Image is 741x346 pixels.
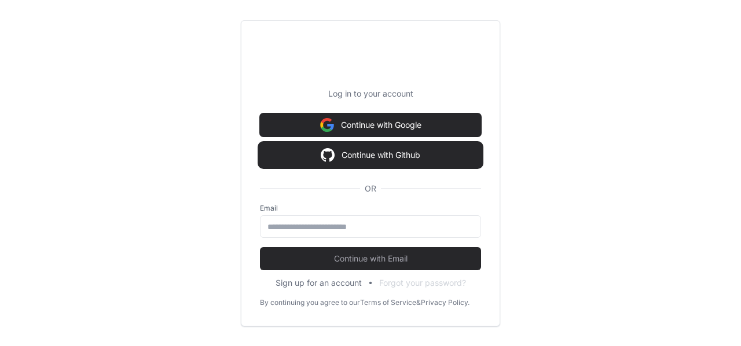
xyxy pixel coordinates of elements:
label: Email [260,204,481,213]
button: Continue with Github [260,143,481,167]
p: Log in to your account [260,88,481,100]
span: OR [360,183,381,194]
button: Forgot your password? [379,277,466,289]
div: & [416,298,421,307]
a: Terms of Service [360,298,416,307]
button: Continue with Email [260,247,481,270]
img: Sign in with google [320,113,334,137]
div: By continuing you agree to our [260,298,360,307]
button: Continue with Google [260,113,481,137]
img: Sign in with google [321,143,335,167]
span: Continue with Email [260,253,481,264]
button: Sign up for an account [276,277,362,289]
a: Privacy Policy. [421,298,469,307]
